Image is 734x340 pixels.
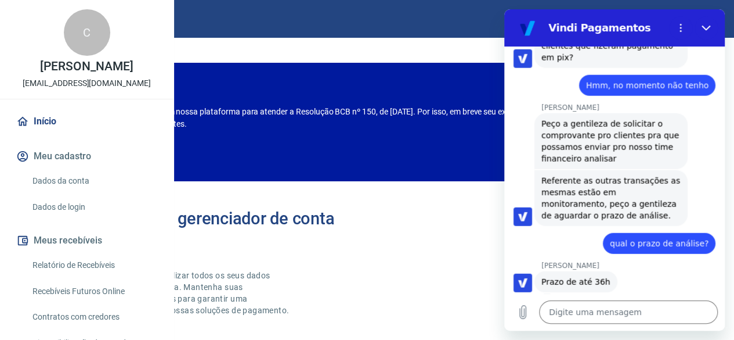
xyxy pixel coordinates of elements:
h2: Bem-vindo(a) ao gerenciador de conta Vindi [51,209,367,246]
p: [PERSON_NAME] [40,60,133,73]
a: Contratos com credores [28,305,160,329]
a: Recebíveis Futuros Online [28,280,160,303]
p: [EMAIL_ADDRESS][DOMAIN_NAME] [23,77,151,90]
a: Relatório de Recebíveis [28,253,160,277]
iframe: Janela de mensagens [504,9,725,331]
a: Dados de login [28,195,160,219]
div: C [64,9,110,56]
a: Início [14,109,160,134]
button: Sair [678,8,720,30]
p: Estamos realizando adequações em nossa plataforma para atender a Resolução BCB nº 150, de [DATE].... [45,106,560,130]
a: Dados da conta [28,169,160,193]
button: Meus recebíveis [14,228,160,253]
button: Meu cadastro [14,144,160,169]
